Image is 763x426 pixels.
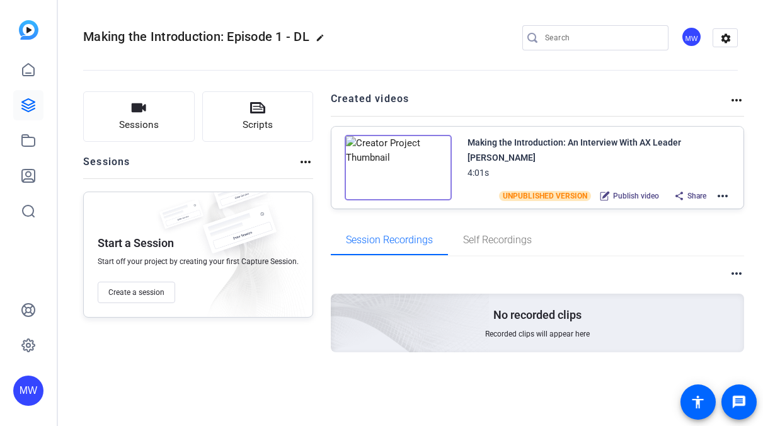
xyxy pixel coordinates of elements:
[729,266,744,281] mat-icon: more_horiz
[298,154,313,170] mat-icon: more_horiz
[463,235,532,245] span: Self Recordings
[108,287,164,297] span: Create a session
[83,154,130,178] h2: Sessions
[681,26,702,47] div: MW
[485,329,590,339] span: Recorded clips will appear here
[681,26,703,49] ngx-avatar: Meg Whitley
[691,394,706,410] mat-icon: accessibility
[316,33,331,49] mat-icon: edit
[13,376,43,406] div: MW
[468,135,731,165] div: Making the Introduction: An Interview With AX Leader [PERSON_NAME]
[687,191,706,201] span: Share
[729,93,744,108] mat-icon: more_horiz
[468,165,489,180] div: 4:01s
[202,91,314,142] button: Scripts
[98,256,299,267] span: Start off your project by creating your first Capture Session.
[83,29,309,44] span: Making the Introduction: Episode 1 - DL
[545,30,658,45] input: Search
[715,188,730,204] mat-icon: more_horiz
[499,191,591,201] span: UNPUBLISHED VERSION
[613,191,659,201] span: Publish video
[98,236,174,251] p: Start a Session
[205,173,274,219] img: fake-session.png
[184,188,306,323] img: embarkstudio-empty-session.png
[83,91,195,142] button: Sessions
[119,118,159,132] span: Sessions
[731,394,747,410] mat-icon: message
[331,91,730,116] h2: Created videos
[192,205,287,267] img: fake-session.png
[493,308,582,323] p: No recorded clips
[243,118,273,132] span: Scripts
[713,29,738,48] mat-icon: settings
[345,135,452,200] img: Creator Project Thumbnail
[19,20,38,40] img: blue-gradient.svg
[153,200,210,237] img: fake-session.png
[98,282,175,303] button: Create a session
[346,235,433,245] span: Session Recordings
